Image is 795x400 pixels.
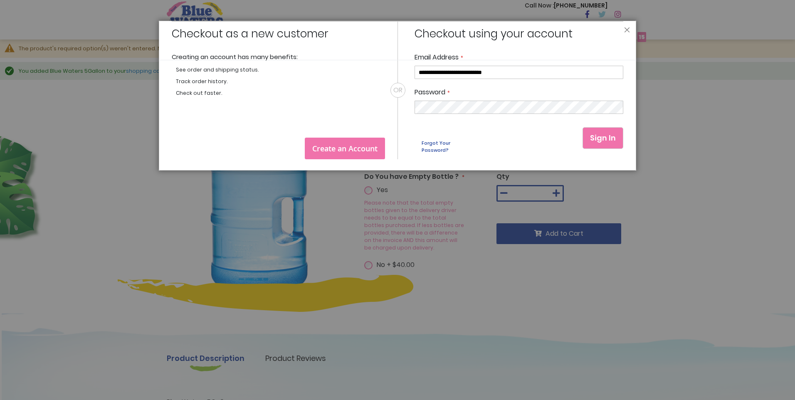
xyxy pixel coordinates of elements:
li: Check out faster. [176,89,385,97]
li: See order and shipping status. [176,66,385,74]
a: Create an Account [305,138,385,159]
span: Sign In [590,133,616,143]
span: Password [415,87,445,97]
a: Forgot Your Password? [415,134,471,159]
button: Sign In [583,127,623,149]
li: Track order history. [176,78,385,85]
span: Create an Account [312,143,378,153]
